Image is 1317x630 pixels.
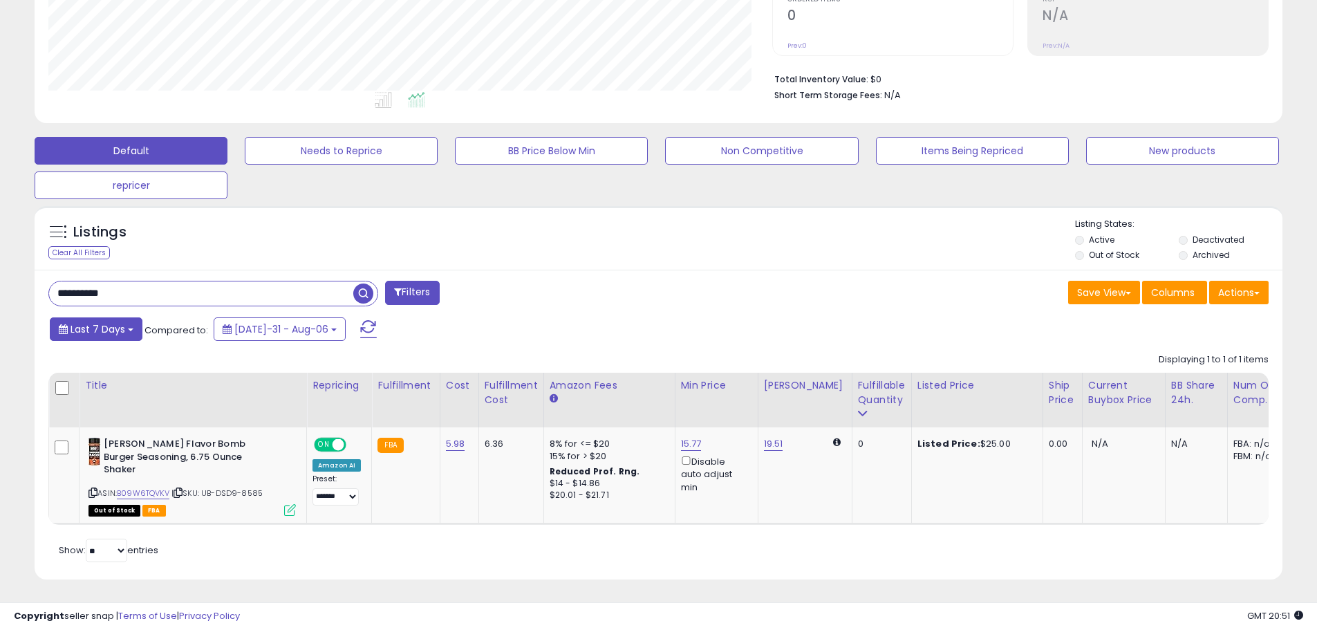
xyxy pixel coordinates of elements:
div: Disable auto adjust min [681,454,747,494]
span: Columns [1151,286,1195,299]
label: Archived [1193,249,1230,261]
i: Calculated using Dynamic Max Price. [833,438,841,447]
h2: 0 [787,8,1013,26]
div: Fulfillable Quantity [858,378,906,407]
div: FBM: n/a [1233,450,1279,463]
div: $20.01 - $21.71 [550,490,664,501]
b: [PERSON_NAME] Flavor Bomb Burger Seasoning, 6.75 Ounce Shaker [104,438,272,480]
a: 5.98 [446,437,465,451]
div: Listed Price [917,378,1037,393]
h5: Listings [73,223,127,242]
div: 15% for > $20 [550,450,664,463]
div: ASIN: [88,438,296,515]
b: Listed Price: [917,437,980,450]
h2: N/A [1043,8,1268,26]
span: FBA [142,505,166,517]
button: Last 7 Days [50,317,142,341]
button: Filters [385,281,439,305]
div: Amazon Fees [550,378,669,393]
button: Items Being Repriced [876,137,1069,165]
div: Repricing [312,378,366,393]
label: Out of Stock [1089,249,1139,261]
div: 8% for <= $20 [550,438,664,450]
small: FBA [377,438,403,453]
button: Columns [1142,281,1207,304]
li: $0 [774,70,1258,86]
span: OFF [344,439,366,451]
div: Displaying 1 to 1 of 1 items [1159,353,1269,367]
p: Listing States: [1075,218,1282,231]
img: 41KXvVA+cdL._SL40_.jpg [88,438,100,465]
div: Cost [446,378,473,393]
label: Deactivated [1193,234,1244,245]
div: Current Buybox Price [1088,378,1159,407]
button: Default [35,137,227,165]
button: New products [1086,137,1279,165]
b: Reduced Prof. Rng. [550,465,640,477]
div: Ship Price [1049,378,1076,407]
div: Clear All Filters [48,246,110,259]
span: N/A [1092,437,1108,450]
div: $14 - $14.86 [550,478,664,490]
a: Privacy Policy [179,609,240,622]
button: Actions [1209,281,1269,304]
div: Preset: [312,474,361,506]
div: 0 [858,438,901,450]
span: All listings that are currently out of stock and unavailable for purchase on Amazon [88,505,140,517]
b: Total Inventory Value: [774,73,868,85]
div: BB Share 24h. [1171,378,1222,407]
div: Fulfillment Cost [485,378,538,407]
span: Last 7 Days [71,322,125,336]
span: Compared to: [144,324,208,337]
div: 6.36 [485,438,533,450]
a: B09W6TQVKV [117,488,169,499]
button: Needs to Reprice [245,137,438,165]
span: | SKU: UB-DSD9-8585 [171,488,263,499]
button: Save View [1068,281,1140,304]
div: Title [85,378,301,393]
div: $25.00 [917,438,1032,450]
div: N/A [1171,438,1217,450]
div: seller snap | | [14,610,240,623]
button: [DATE]-31 - Aug-06 [214,317,346,341]
strong: Copyright [14,609,64,622]
span: Show: entries [59,544,158,557]
button: repricer [35,172,227,199]
label: Active [1089,234,1114,245]
a: 19.51 [764,437,783,451]
div: Min Price [681,378,752,393]
span: ON [315,439,333,451]
div: Num of Comp. [1233,378,1284,407]
div: Amazon AI [312,459,361,472]
span: [DATE]-31 - Aug-06 [234,322,328,336]
span: 2025-08-14 20:51 GMT [1247,609,1303,622]
small: Amazon Fees. [550,393,558,405]
div: [PERSON_NAME] [764,378,846,393]
small: Prev: N/A [1043,41,1070,50]
span: N/A [884,89,901,102]
div: Fulfillment [377,378,433,393]
a: 15.77 [681,437,702,451]
small: Prev: 0 [787,41,807,50]
a: Terms of Use [118,609,177,622]
div: FBA: n/a [1233,438,1279,450]
b: Short Term Storage Fees: [774,89,882,101]
div: 0.00 [1049,438,1072,450]
button: Non Competitive [665,137,858,165]
button: BB Price Below Min [455,137,648,165]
